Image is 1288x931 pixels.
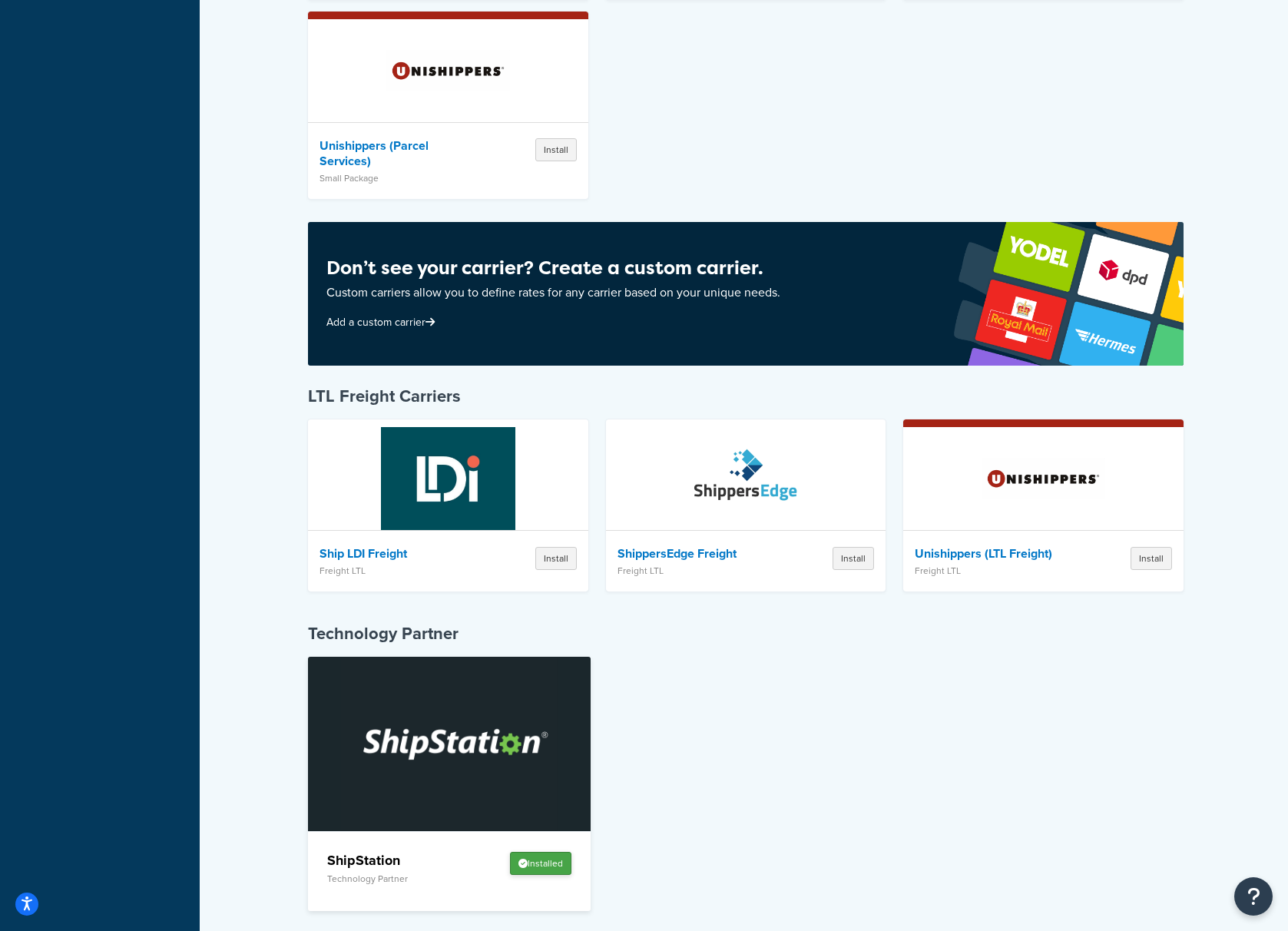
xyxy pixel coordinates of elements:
[1234,877,1273,916] button: Open Resource Center
[327,873,473,884] p: Technology Partner
[308,657,591,832] a: ShipStation
[381,17,515,124] img: Unishippers (Parcel Services)
[320,565,478,576] p: Freight LTL
[308,419,588,591] a: Ship LDI FreightShip LDI FreightFreight LTLInstall
[618,546,776,562] h4: ShippersEdge Freight
[833,547,874,570] button: Install
[320,138,478,169] h4: Unishippers (Parcel Services)
[535,547,577,570] button: Install
[43,25,75,37] div: v 4.0.25
[976,425,1111,532] img: Unishippers (LTL Freight)
[153,89,165,101] img: tab_keywords_by_traffic_grey.svg
[25,40,37,52] img: website_grey.svg
[58,91,137,101] div: Domain Overview
[535,138,577,161] button: Install
[1131,547,1172,570] button: Install
[320,173,478,184] p: Small Package
[308,622,1184,645] h4: Technology Partner
[308,385,1184,408] h4: LTL Freight Carriers
[510,852,571,875] button: Installed
[41,89,54,101] img: tab_domain_overview_orange.svg
[915,546,1074,562] h4: Unishippers (LTL Freight)
[326,282,780,303] p: Custom carriers allow you to define rates for any carrier based on your unique needs.
[326,314,439,330] a: Add a custom carrier
[25,25,37,37] img: logo_orange.svg
[915,565,1074,576] p: Freight LTL
[903,419,1184,591] a: Unishippers (LTL Freight)Unishippers (LTL Freight)Freight LTLInstall
[40,40,169,52] div: Domain: [DOMAIN_NAME]
[170,91,259,101] div: Keywords by Traffic
[326,254,780,282] h4: Don’t see your carrier? Create a custom carrier.
[606,419,886,591] a: ShippersEdge FreightShippersEdge FreightFreight LTLInstall
[381,425,515,532] img: Ship LDI Freight
[678,425,813,532] img: ShippersEdge Freight
[308,12,588,199] a: Unishippers (Parcel Services)Unishippers (Parcel Services)Small PackageInstall
[320,546,478,562] h4: Ship LDI Freight
[341,658,558,831] img: ShipStation
[618,565,776,576] p: Freight LTL
[327,851,473,870] h4: ShipStation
